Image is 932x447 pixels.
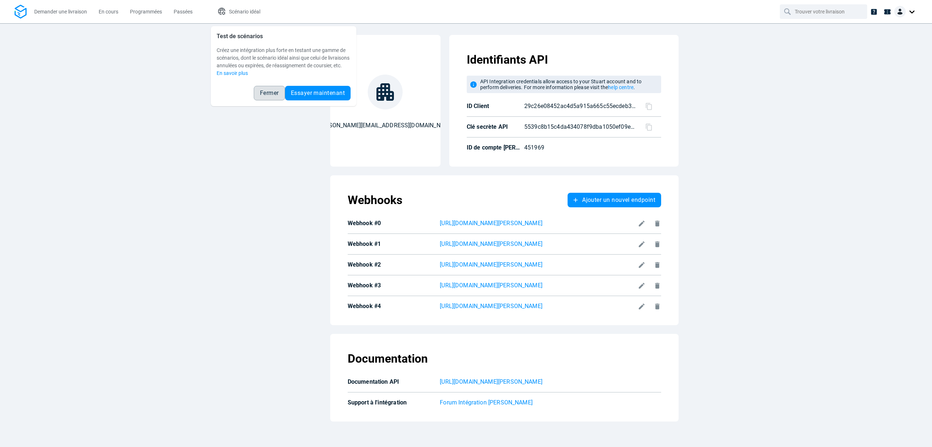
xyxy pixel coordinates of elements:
p: Webhook #4 [348,303,437,310]
a: [URL][DOMAIN_NAME][PERSON_NAME] [440,260,635,269]
span: Essayer maintenant [291,90,345,96]
p: Webhook #2 [348,261,437,268]
p: Webhook #0 [348,220,437,227]
span: Scénario idéal [229,9,260,15]
span: En cours [99,9,118,15]
p: Identifiants API [467,52,661,67]
p: 5539c8b15c4da434078f9dba1050ef09efdbc2c12394b1b0af426e3d98d3d31f [524,123,636,131]
a: [URL][DOMAIN_NAME][PERSON_NAME] [440,240,635,248]
span: Passées [174,9,193,15]
p: ID de compte [PERSON_NAME] [467,144,521,151]
p: Webhooks [348,193,402,207]
span: Fermer [260,90,279,96]
p: Clé secrète API [467,123,521,131]
a: [URL][DOMAIN_NAME][PERSON_NAME] [440,281,635,290]
a: [URL][DOMAIN_NAME][PERSON_NAME] [440,302,635,311]
button: Ajouter un nouvel endpoint [568,193,661,207]
a: help centre [608,84,633,90]
button: Essayer maintenant [285,86,351,100]
p: Webhook #3 [348,282,437,289]
p: 451969 [524,143,628,152]
p: [PERSON_NAME][EMAIL_ADDRESS][DOMAIN_NAME] [316,121,454,130]
span: Créez une intégration plus forte en testant une gamme de scénarios, dont le scénario idéal ainsi ... [217,47,349,68]
p: 29c26e08452ac4d5a915a665c55ecdeb320ad48f8825e7c264e0df5758bb2aeb [524,102,636,111]
span: API Integration credentials allow access to your Stuart account and to perform deliveries. For mo... [480,79,642,90]
a: Forum Intégration [PERSON_NAME] [440,398,661,407]
p: ID Client [467,103,521,110]
p: Webhook #1 [348,240,437,248]
a: [URL][DOMAIN_NAME][PERSON_NAME] [440,378,661,386]
span: Test de scénarios [217,33,263,40]
button: Fermer [254,86,285,100]
span: Demander une livraison [34,9,87,15]
a: [URL][DOMAIN_NAME][PERSON_NAME] [440,219,635,228]
p: Support à l'intégration [348,399,437,406]
p: Documentation API [348,378,437,386]
span: Programmées [130,9,162,15]
a: En savoir plus [217,70,248,76]
p: Documentation [348,351,428,366]
img: Client [894,6,906,17]
span: Ajouter un nouvel endpoint [582,197,655,203]
input: Trouver votre livraison [795,5,854,19]
img: Logo [15,5,27,19]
